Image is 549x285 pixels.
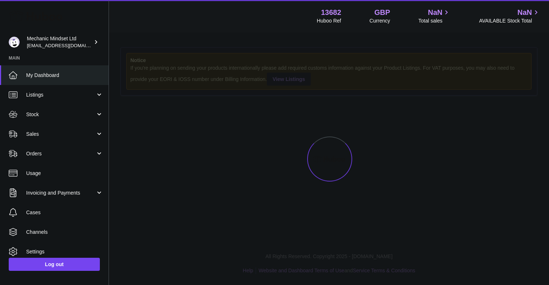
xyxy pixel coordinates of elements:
[26,229,103,236] span: Channels
[479,17,540,24] span: AVAILABLE Stock Total
[517,8,532,17] span: NaN
[27,35,92,49] div: Mechanic Mindset Ltd
[26,72,103,79] span: My Dashboard
[26,209,103,216] span: Cases
[370,17,390,24] div: Currency
[26,131,95,138] span: Sales
[26,150,95,157] span: Orders
[26,170,103,177] span: Usage
[418,8,451,24] a: NaN Total sales
[26,190,95,196] span: Invoicing and Payments
[27,42,107,48] span: [EMAIL_ADDRESS][DOMAIN_NAME]
[26,111,95,118] span: Stock
[26,91,95,98] span: Listings
[9,37,20,48] img: internalAdmin-13682@internal.huboo.com
[374,8,390,17] strong: GBP
[418,17,451,24] span: Total sales
[9,258,100,271] a: Log out
[26,248,103,255] span: Settings
[321,8,341,17] strong: 13682
[317,17,341,24] div: Huboo Ref
[479,8,540,24] a: NaN AVAILABLE Stock Total
[428,8,442,17] span: NaN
